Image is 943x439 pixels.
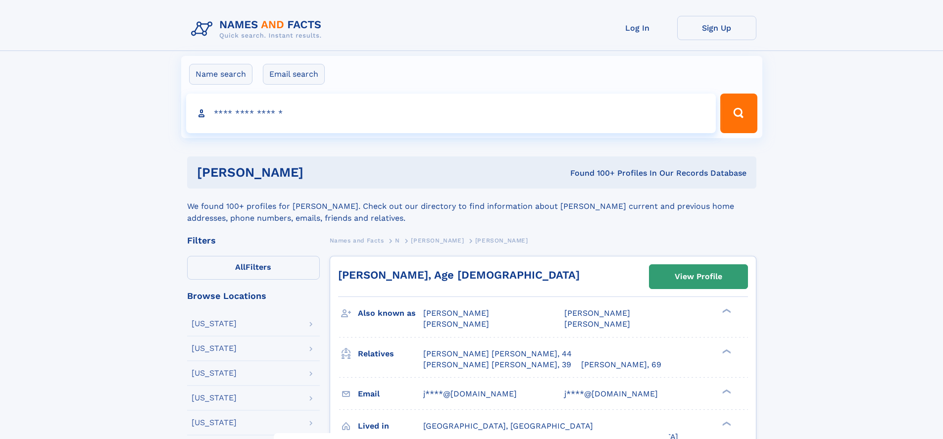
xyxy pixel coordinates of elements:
[411,234,464,246] a: [PERSON_NAME]
[338,269,580,281] a: [PERSON_NAME], Age [DEMOGRAPHIC_DATA]
[192,419,237,427] div: [US_STATE]
[358,345,423,362] h3: Relatives
[395,237,400,244] span: N
[358,305,423,322] h3: Also known as
[598,16,677,40] a: Log In
[564,319,630,329] span: [PERSON_NAME]
[720,94,757,133] button: Search Button
[437,168,746,179] div: Found 100+ Profiles In Our Records Database
[720,308,732,314] div: ❯
[675,265,722,288] div: View Profile
[187,236,320,245] div: Filters
[564,308,630,318] span: [PERSON_NAME]
[677,16,756,40] a: Sign Up
[187,189,756,224] div: We found 100+ profiles for [PERSON_NAME]. Check out our directory to find information about [PERS...
[197,166,437,179] h1: [PERSON_NAME]
[423,359,571,370] a: [PERSON_NAME] [PERSON_NAME], 39
[192,394,237,402] div: [US_STATE]
[187,292,320,300] div: Browse Locations
[395,234,400,246] a: N
[423,319,489,329] span: [PERSON_NAME]
[358,386,423,402] h3: Email
[187,16,330,43] img: Logo Names and Facts
[720,388,732,394] div: ❯
[189,64,252,85] label: Name search
[263,64,325,85] label: Email search
[186,94,716,133] input: search input
[720,348,732,354] div: ❯
[475,237,528,244] span: [PERSON_NAME]
[423,421,593,431] span: [GEOGRAPHIC_DATA], [GEOGRAPHIC_DATA]
[235,262,246,272] span: All
[423,308,489,318] span: [PERSON_NAME]
[192,320,237,328] div: [US_STATE]
[358,418,423,435] h3: Lived in
[192,344,237,352] div: [US_STATE]
[720,420,732,427] div: ❯
[581,359,661,370] a: [PERSON_NAME], 69
[411,237,464,244] span: [PERSON_NAME]
[330,234,384,246] a: Names and Facts
[187,256,320,280] label: Filters
[649,265,747,289] a: View Profile
[423,348,572,359] a: [PERSON_NAME] [PERSON_NAME], 44
[192,369,237,377] div: [US_STATE]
